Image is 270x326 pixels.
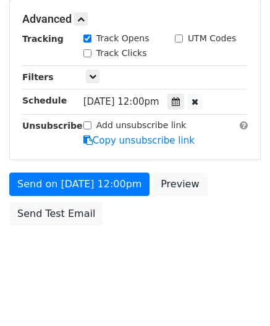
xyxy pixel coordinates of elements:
strong: Unsubscribe [22,121,83,131]
label: Track Clicks [96,47,147,60]
a: Send on [DATE] 12:00pm [9,173,150,196]
iframe: Chat Widget [208,267,270,326]
label: Add unsubscribe link [96,119,187,132]
a: Copy unsubscribe link [83,135,195,146]
h5: Advanced [22,12,248,26]
strong: Tracking [22,34,64,44]
a: Preview [153,173,207,196]
a: Send Test Email [9,202,103,226]
label: UTM Codes [188,32,236,45]
strong: Schedule [22,96,67,105]
span: [DATE] 12:00pm [83,96,159,107]
label: Track Opens [96,32,150,45]
strong: Filters [22,72,54,82]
